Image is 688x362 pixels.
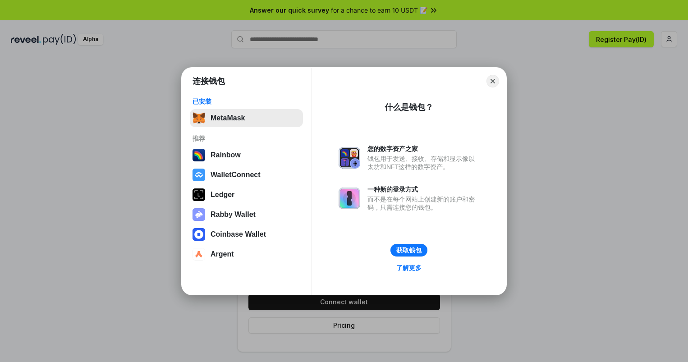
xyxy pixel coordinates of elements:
button: Rabby Wallet [190,206,303,224]
img: svg+xml,%3Csvg%20xmlns%3D%22http%3A%2F%2Fwww.w3.org%2F2000%2Fsvg%22%20fill%3D%22none%22%20viewBox... [339,147,360,169]
button: Argent [190,245,303,263]
button: Coinbase Wallet [190,225,303,243]
img: svg+xml,%3Csvg%20width%3D%2228%22%20height%3D%2228%22%20viewBox%3D%220%200%2028%2028%22%20fill%3D... [193,169,205,181]
div: Rainbow [211,151,241,159]
img: svg+xml,%3Csvg%20fill%3D%22none%22%20height%3D%2233%22%20viewBox%3D%220%200%2035%2033%22%20width%... [193,112,205,124]
img: svg+xml,%3Csvg%20xmlns%3D%22http%3A%2F%2Fwww.w3.org%2F2000%2Fsvg%22%20width%3D%2228%22%20height%3... [193,188,205,201]
img: svg+xml,%3Csvg%20xmlns%3D%22http%3A%2F%2Fwww.w3.org%2F2000%2Fsvg%22%20fill%3D%22none%22%20viewBox... [339,188,360,209]
div: 您的数字资产之家 [367,145,479,153]
button: 获取钱包 [390,244,427,257]
img: svg+xml,%3Csvg%20width%3D%22120%22%20height%3D%22120%22%20viewBox%3D%220%200%20120%20120%22%20fil... [193,149,205,161]
button: Close [486,75,499,87]
div: 获取钱包 [396,246,422,254]
button: MetaMask [190,109,303,127]
div: 而不是在每个网站上创建新的账户和密码，只需连接您的钱包。 [367,195,479,211]
img: svg+xml,%3Csvg%20xmlns%3D%22http%3A%2F%2Fwww.w3.org%2F2000%2Fsvg%22%20fill%3D%22none%22%20viewBox... [193,208,205,221]
img: svg+xml,%3Csvg%20width%3D%2228%22%20height%3D%2228%22%20viewBox%3D%220%200%2028%2028%22%20fill%3D... [193,248,205,261]
h1: 连接钱包 [193,76,225,87]
button: WalletConnect [190,166,303,184]
div: 了解更多 [396,264,422,272]
a: 了解更多 [391,262,427,274]
div: 什么是钱包？ [385,102,433,113]
div: WalletConnect [211,171,261,179]
div: 一种新的登录方式 [367,185,479,193]
div: 钱包用于发送、接收、存储和显示像以太坊和NFT这样的数字资产。 [367,155,479,171]
div: Coinbase Wallet [211,230,266,238]
button: Ledger [190,186,303,204]
div: MetaMask [211,114,245,122]
div: 推荐 [193,134,300,142]
img: svg+xml,%3Csvg%20width%3D%2228%22%20height%3D%2228%22%20viewBox%3D%220%200%2028%2028%22%20fill%3D... [193,228,205,241]
div: 已安装 [193,97,300,105]
button: Rainbow [190,146,303,164]
div: Ledger [211,191,234,199]
div: Rabby Wallet [211,211,256,219]
div: Argent [211,250,234,258]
